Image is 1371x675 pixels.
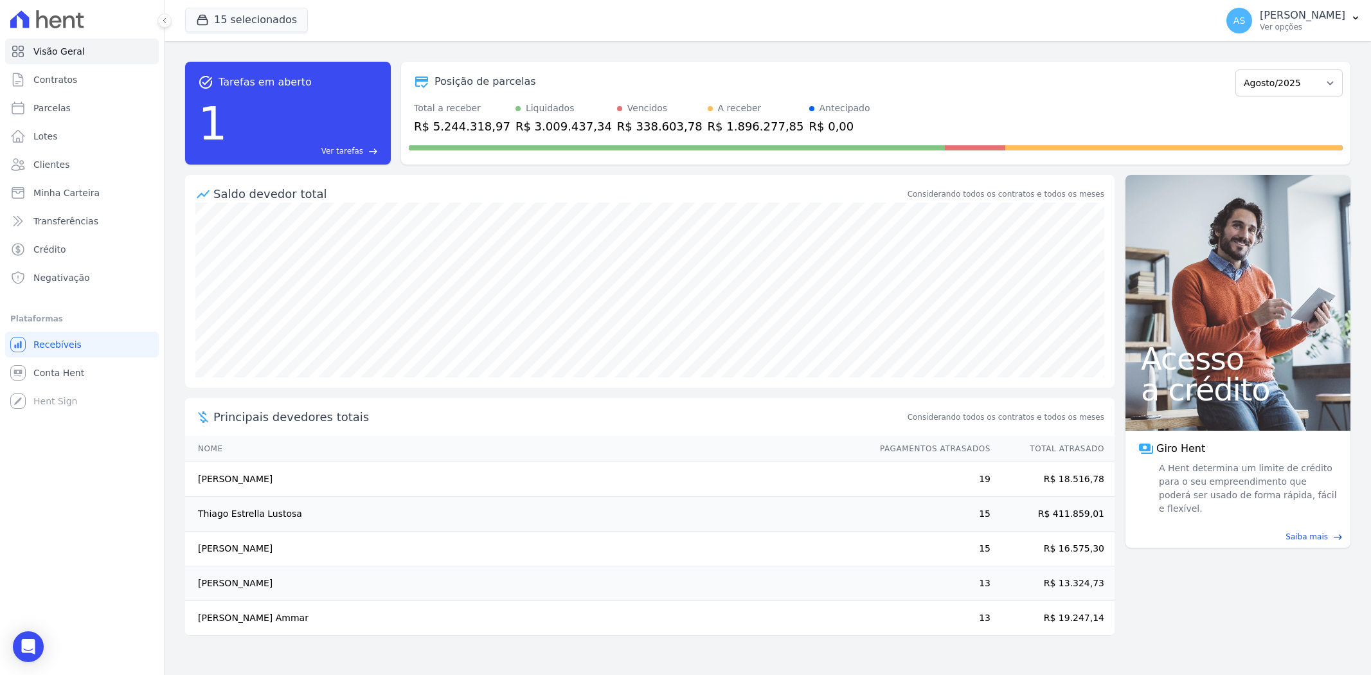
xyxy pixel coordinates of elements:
a: Visão Geral [5,39,159,64]
div: Posição de parcelas [435,74,536,89]
a: Crédito [5,237,159,262]
span: A Hent determina um limite de crédito para o seu empreendimento que poderá ser usado de forma ráp... [1156,462,1338,516]
a: Clientes [5,152,159,177]
span: Visão Geral [33,45,85,58]
td: R$ 13.324,73 [991,566,1115,601]
span: Transferências [33,215,98,228]
a: Saiba mais east [1133,531,1343,543]
span: Contratos [33,73,77,86]
td: R$ 411.859,01 [991,497,1115,532]
div: Considerando todos os contratos e todos os meses [908,188,1104,200]
span: AS [1233,16,1245,25]
div: Vencidos [627,102,667,115]
span: Minha Carteira [33,186,100,199]
div: R$ 3.009.437,34 [515,118,612,135]
div: R$ 0,00 [809,118,870,135]
span: Lotes [33,130,58,143]
div: Liquidados [526,102,575,115]
td: R$ 16.575,30 [991,532,1115,566]
td: 19 [868,462,991,497]
div: Saldo devedor total [213,185,905,203]
span: Conta Hent [33,366,84,379]
button: 15 selecionados [185,8,308,32]
span: Clientes [33,158,69,171]
a: Contratos [5,67,159,93]
span: Tarefas em aberto [219,75,312,90]
p: [PERSON_NAME] [1260,9,1345,22]
span: Principais devedores totais [213,408,905,426]
button: AS [PERSON_NAME] Ver opções [1216,3,1371,39]
th: Pagamentos Atrasados [868,436,991,462]
a: Minha Carteira [5,180,159,206]
span: Saiba mais [1286,531,1328,543]
td: [PERSON_NAME] Ammar [185,601,868,636]
span: Ver tarefas [321,145,363,157]
div: Open Intercom Messenger [13,631,44,662]
div: Antecipado [820,102,870,115]
span: task_alt [198,75,213,90]
td: R$ 19.247,14 [991,601,1115,636]
span: Giro Hent [1156,441,1205,456]
td: R$ 18.516,78 [991,462,1115,497]
a: Negativação [5,265,159,291]
span: a crédito [1141,374,1335,405]
td: 15 [868,497,991,532]
span: east [1333,532,1343,542]
span: east [368,147,378,156]
p: Ver opções [1260,22,1345,32]
td: [PERSON_NAME] [185,566,868,601]
td: Thiago Estrella Lustosa [185,497,868,532]
span: Considerando todos os contratos e todos os meses [908,411,1104,423]
a: Recebíveis [5,332,159,357]
td: 13 [868,566,991,601]
div: Plataformas [10,311,154,327]
a: Ver tarefas east [233,145,378,157]
div: 1 [198,90,228,157]
span: Negativação [33,271,90,284]
td: 13 [868,601,991,636]
div: R$ 1.896.277,85 [708,118,804,135]
span: Parcelas [33,102,71,114]
td: [PERSON_NAME] [185,532,868,566]
a: Parcelas [5,95,159,121]
a: Lotes [5,123,159,149]
th: Nome [185,436,868,462]
a: Conta Hent [5,360,159,386]
a: Transferências [5,208,159,234]
span: Crédito [33,243,66,256]
td: 15 [868,532,991,566]
div: R$ 5.244.318,97 [414,118,510,135]
div: R$ 338.603,78 [617,118,703,135]
div: Total a receber [414,102,510,115]
div: A receber [718,102,762,115]
span: Recebíveis [33,338,82,351]
th: Total Atrasado [991,436,1115,462]
td: [PERSON_NAME] [185,462,868,497]
span: Acesso [1141,343,1335,374]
